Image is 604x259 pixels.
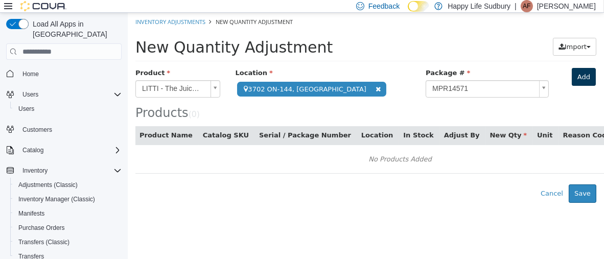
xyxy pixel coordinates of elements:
[18,164,52,177] button: Inventory
[61,97,72,106] small: ( )
[8,5,78,13] a: Inventory Adjustments
[14,207,49,220] a: Manifests
[2,122,126,137] button: Customers
[2,163,126,178] button: Inventory
[18,209,44,218] span: Manifests
[22,70,39,78] span: Home
[75,117,123,128] button: Catalog SKU
[8,68,79,84] span: LITTI - The Juici Pack Double Diamond Infused Pre-Roll - Hybrid - 5x0.4g
[408,1,429,12] input: Dark Mode
[14,222,122,234] span: Purchase Orders
[14,103,122,115] span: Users
[2,143,126,157] button: Catalog
[275,117,308,128] button: In Stock
[444,55,468,74] button: Add
[298,67,421,85] a: MPR14571
[22,167,48,175] span: Inventory
[18,67,122,80] span: Home
[18,224,65,232] span: Purchase Orders
[18,181,78,189] span: Adjustments (Classic)
[18,195,95,203] span: Inventory Manager (Classic)
[2,66,126,81] button: Home
[14,139,530,154] div: No Products Added
[8,56,42,64] span: Product
[18,68,43,80] a: Home
[18,88,42,101] button: Users
[14,207,122,220] span: Manifests
[22,90,38,99] span: Users
[435,119,489,126] span: Reason Code
[14,236,122,248] span: Transfers (Classic)
[10,102,126,116] button: Users
[362,119,400,126] span: New Qty
[437,30,459,38] span: Import
[316,117,354,128] button: Adjust By
[8,67,92,85] a: LITTI - The Juici Pack Double Diamond Infused Pre-Roll - Hybrid - 5x0.4g
[18,88,122,101] span: Users
[10,206,126,221] button: Manifests
[14,193,122,205] span: Inventory Manager (Classic)
[14,222,69,234] a: Purchase Orders
[10,178,126,192] button: Adjustments (Classic)
[425,25,469,43] button: Import
[29,19,122,39] span: Load All Apps in [GEOGRAPHIC_DATA]
[441,172,469,190] button: Save
[10,221,126,235] button: Purchase Orders
[64,97,69,106] span: 0
[14,193,99,205] a: Inventory Manager (Classic)
[18,144,48,156] button: Catalog
[18,123,122,136] span: Customers
[8,93,61,107] span: Products
[18,238,69,246] span: Transfers (Classic)
[18,164,122,177] span: Inventory
[18,105,34,113] span: Users
[12,117,67,128] button: Product Name
[22,146,43,154] span: Catalog
[2,87,126,102] button: Users
[14,179,82,191] a: Adjustments (Classic)
[18,144,122,156] span: Catalog
[18,124,56,136] a: Customers
[14,179,122,191] span: Adjustments (Classic)
[298,68,407,84] span: MPR14571
[14,103,38,115] a: Users
[409,117,427,128] button: Unit
[298,56,342,64] span: Package #
[14,236,74,248] a: Transfers (Classic)
[10,192,126,206] button: Inventory Manager (Classic)
[131,117,225,128] button: Serial / Package Number
[234,117,267,128] button: Location
[88,5,165,13] span: New Quantity Adjustment
[20,1,66,11] img: Cova
[109,69,259,84] span: 3702 ON-144, [GEOGRAPHIC_DATA]
[368,1,400,11] span: Feedback
[8,26,205,43] span: New Quantity Adjustment
[407,172,441,190] button: Cancel
[108,56,145,64] span: Location
[10,235,126,249] button: Transfers (Classic)
[22,126,52,134] span: Customers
